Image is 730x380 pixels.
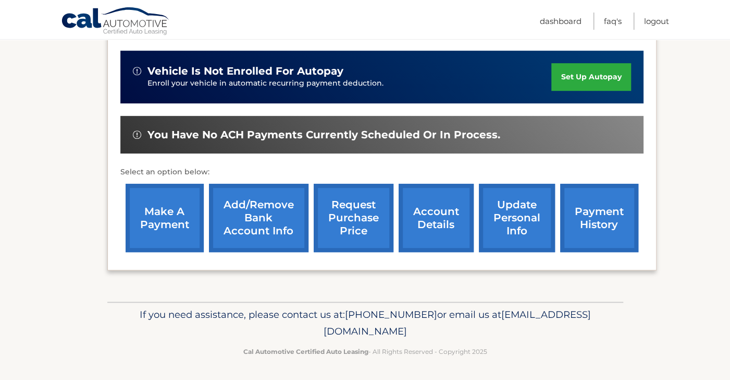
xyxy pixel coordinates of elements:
a: Logout [644,13,669,30]
strong: Cal Automotive Certified Auto Leasing [243,348,368,355]
a: Add/Remove bank account info [209,184,308,252]
p: - All Rights Reserved - Copyright 2025 [114,346,616,357]
a: payment history [560,184,638,252]
span: [EMAIL_ADDRESS][DOMAIN_NAME] [324,308,591,337]
p: If you need assistance, please contact us at: or email us at [114,306,616,340]
a: FAQ's [604,13,622,30]
img: alert-white.svg [133,67,141,75]
span: You have no ACH payments currently scheduled or in process. [147,128,500,141]
p: Select an option below: [120,166,644,179]
img: alert-white.svg [133,130,141,139]
span: [PHONE_NUMBER] [345,308,437,320]
a: Cal Automotive [61,7,170,37]
a: request purchase price [314,184,393,252]
p: Enroll your vehicle in automatic recurring payment deduction. [147,78,552,89]
span: vehicle is not enrolled for autopay [147,65,343,78]
a: update personal info [479,184,555,252]
a: make a payment [126,184,204,252]
a: set up autopay [551,63,630,91]
a: Dashboard [540,13,581,30]
a: account details [399,184,474,252]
